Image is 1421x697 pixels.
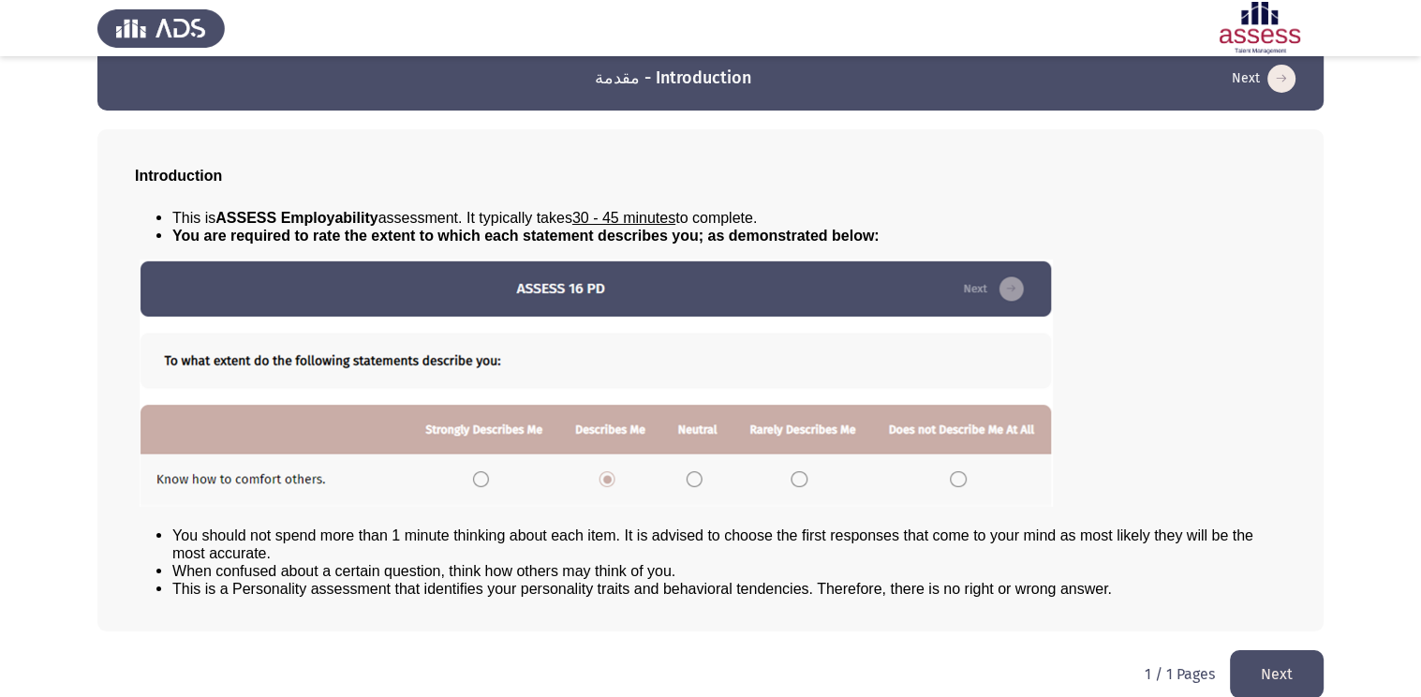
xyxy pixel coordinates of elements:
p: 1 / 1 Pages [1145,665,1215,683]
span: When confused about a certain question, think how others may think of you. [172,563,675,579]
span: Introduction [135,168,222,184]
u: 30 - 45 minutes [572,210,675,226]
span: You are required to rate the extent to which each statement describes you; as demonstrated below: [172,228,880,244]
span: This is assessment. It typically takes to complete. [172,210,757,226]
img: Assess Talent Management logo [97,2,225,54]
img: Assessment logo of ASSESS Employability - EBI [1196,2,1324,54]
h3: مقدمة - Introduction [595,67,751,90]
span: You should not spend more than 1 minute thinking about each item. It is advised to choose the fir... [172,527,1253,561]
b: ASSESS Employability [215,210,377,226]
span: This is a Personality assessment that identifies your personality traits and behavioral tendencie... [172,581,1112,597]
button: load next page [1226,64,1301,94]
